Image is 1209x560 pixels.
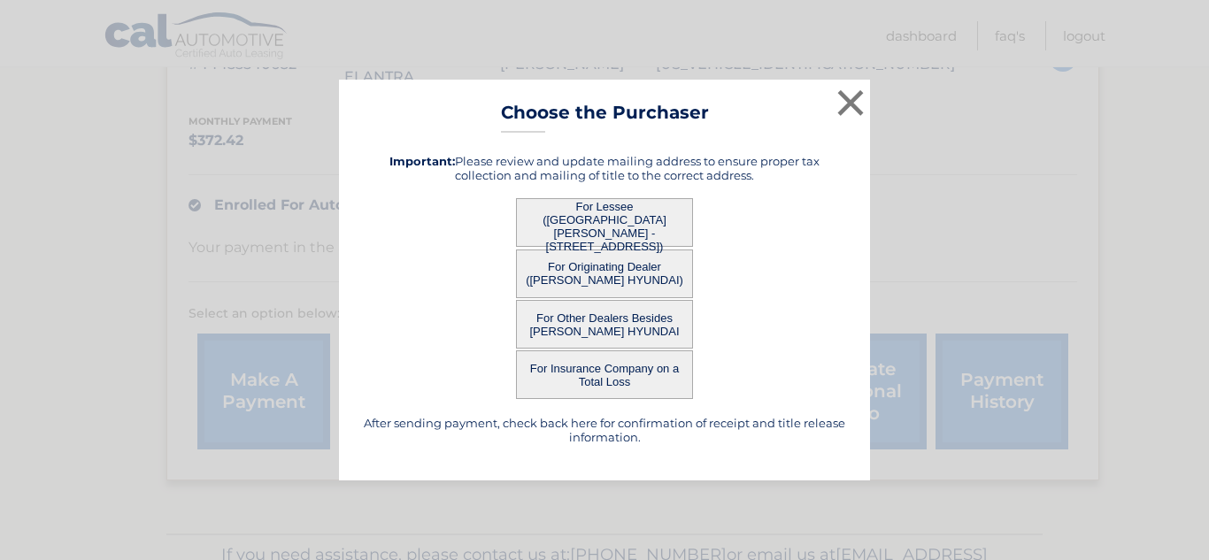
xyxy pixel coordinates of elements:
[516,300,693,349] button: For Other Dealers Besides [PERSON_NAME] HYUNDAI
[361,154,848,182] h5: Please review and update mailing address to ensure proper tax collection and mailing of title to ...
[516,198,693,247] button: For Lessee ([GEOGRAPHIC_DATA][PERSON_NAME] - [STREET_ADDRESS])
[516,249,693,298] button: For Originating Dealer ([PERSON_NAME] HYUNDAI)
[516,350,693,399] button: For Insurance Company on a Total Loss
[833,85,868,120] button: ×
[501,102,709,133] h3: Choose the Purchaser
[389,154,455,168] strong: Important:
[361,416,848,444] h5: After sending payment, check back here for confirmation of receipt and title release information.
